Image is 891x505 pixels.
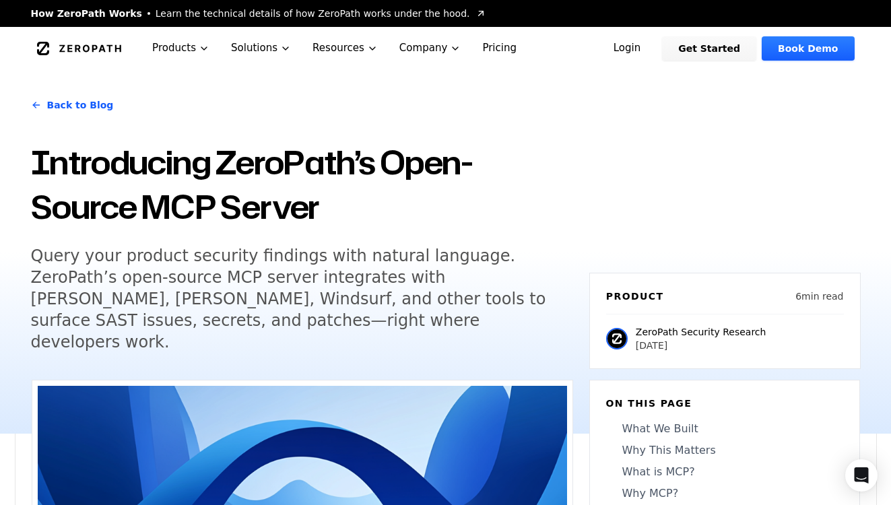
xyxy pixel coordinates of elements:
[606,421,843,437] a: What We Built
[31,86,114,124] a: Back to Blog
[15,27,877,69] nav: Global
[662,36,756,61] a: Get Started
[845,459,878,492] div: Open Intercom Messenger
[795,290,843,303] p: 6 min read
[141,27,220,69] button: Products
[606,485,843,502] a: Why MCP?
[31,140,573,229] h1: Introducing ZeroPath’s Open-Source MCP Server
[597,36,657,61] a: Login
[762,36,854,61] a: Book Demo
[156,7,470,20] span: Learn the technical details of how ZeroPath works under the hood.
[302,27,389,69] button: Resources
[606,464,843,480] a: What is MCP?
[606,328,628,349] img: ZeroPath Security Research
[471,27,527,69] a: Pricing
[220,27,302,69] button: Solutions
[31,7,142,20] span: How ZeroPath Works
[636,339,766,352] p: [DATE]
[606,397,843,410] h6: On this page
[31,245,548,353] h5: Query your product security findings with natural language. ZeroPath’s open-source MCP server int...
[389,27,472,69] button: Company
[606,442,843,459] a: Why This Matters
[636,325,766,339] p: ZeroPath Security Research
[31,7,486,20] a: How ZeroPath WorksLearn the technical details of how ZeroPath works under the hood.
[606,290,664,303] h6: Product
